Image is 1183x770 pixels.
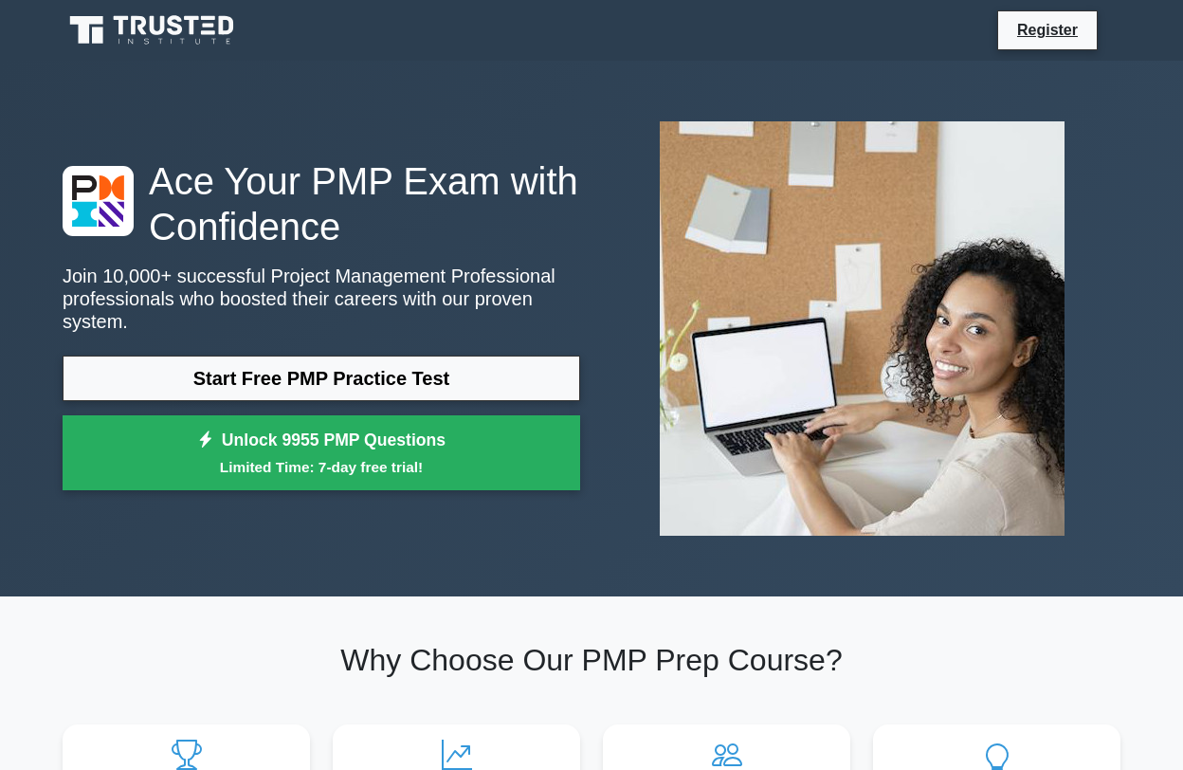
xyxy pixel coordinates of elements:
[63,356,580,401] a: Start Free PMP Practice Test
[1006,18,1089,42] a: Register
[63,158,580,249] h1: Ace Your PMP Exam with Confidence
[63,265,580,333] p: Join 10,000+ successful Project Management Professional professionals who boosted their careers w...
[63,642,1120,678] h2: Why Choose Our PMP Prep Course?
[86,456,556,478] small: Limited Time: 7-day free trial!
[63,415,580,491] a: Unlock 9955 PMP QuestionsLimited Time: 7-day free trial!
